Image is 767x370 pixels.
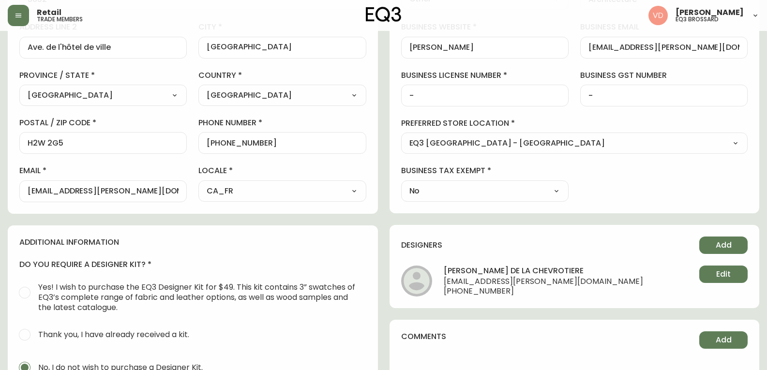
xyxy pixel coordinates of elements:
span: Retail [37,9,61,16]
span: [EMAIL_ADDRESS][PERSON_NAME][DOMAIN_NAME] [444,277,643,287]
label: locale [198,165,366,176]
input: https://www.designshop.com [409,43,560,52]
button: Add [699,331,748,349]
span: Add [716,335,732,345]
label: business license number [401,70,569,81]
button: Add [699,237,748,254]
span: Add [716,240,732,251]
h4: [PERSON_NAME] de la chevrotiere [444,266,643,277]
span: Thank you, I have already received a kit. [38,329,189,340]
label: preferred store location [401,118,748,129]
img: 34cbe8de67806989076631741e6a7c6b [648,6,668,25]
h4: additional information [19,237,366,248]
label: province / state [19,70,187,81]
label: business tax exempt [401,165,569,176]
span: Edit [716,269,731,280]
span: Yes! I wish to purchase the EQ3 Designer Kit for $49. This kit contains 3” swatches of EQ3’s comp... [38,282,359,312]
h4: comments [401,331,446,342]
h5: eq3 brossard [676,16,719,22]
span: [PHONE_NUMBER] [444,287,643,296]
label: phone number [198,118,366,128]
label: email [19,165,187,176]
label: country [198,70,366,81]
h4: do you require a designer kit? [19,259,366,270]
span: [PERSON_NAME] [676,9,744,16]
label: postal / zip code [19,118,187,128]
button: Edit [699,266,748,283]
h4: designers [401,240,442,251]
h5: trade members [37,16,83,22]
img: logo [366,7,402,22]
label: business gst number [580,70,748,81]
